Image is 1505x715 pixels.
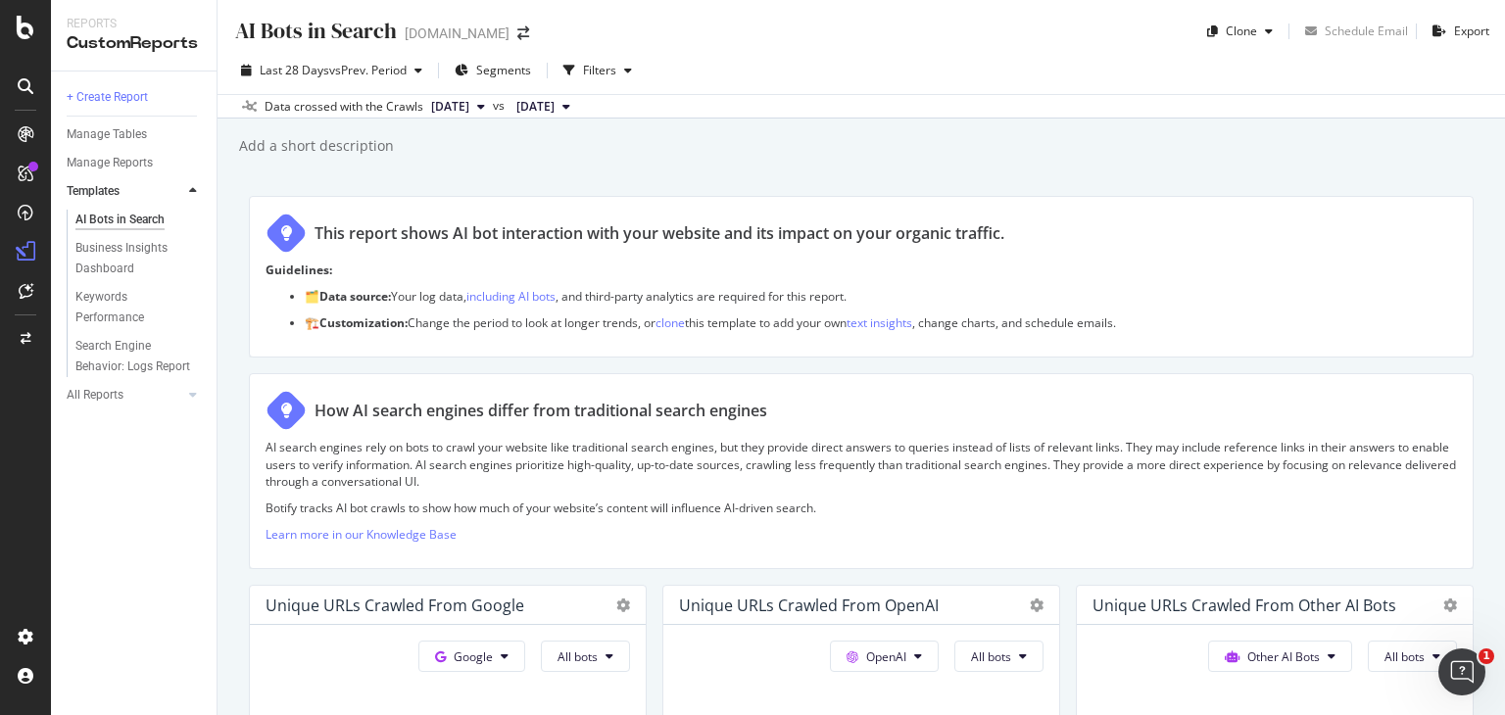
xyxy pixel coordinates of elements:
[423,95,493,119] button: [DATE]
[509,95,578,119] button: [DATE]
[266,526,457,543] a: Learn more in our Knowledge Base
[1325,23,1408,39] div: Schedule Email
[954,641,1044,672] button: All bots
[237,136,394,156] div: Add a short description
[655,314,685,331] a: clone
[305,288,1457,305] p: 🗂️ Your log data, , and third-party analytics are required for this report.
[67,16,201,32] div: Reports
[265,98,423,116] div: Data crossed with the Crawls
[67,385,123,405] div: All Reports
[476,62,531,78] span: Segments
[418,641,525,672] button: Google
[67,87,203,108] a: + Create Report
[1384,648,1425,665] span: All bots
[830,641,939,672] button: OpenAI
[67,124,203,145] a: Manage Tables
[493,97,509,115] span: vs
[75,238,203,279] a: Business Insights Dashboard
[249,373,1474,569] div: How AI search engines differ from traditional search enginesAI search engines rely on bots to cra...
[1479,648,1494,664] span: 1
[583,62,616,78] div: Filters
[517,26,529,40] div: arrow-right-arrow-left
[319,288,391,305] strong: Data source:
[67,87,148,108] div: + Create Report
[75,287,185,328] div: Keywords Performance
[233,16,397,46] div: AI Bots in Search
[315,222,1004,245] div: This report shows AI bot interaction with your website and its impact on your organic traffic.
[67,153,153,173] div: Manage Reports
[319,314,408,331] strong: Customization:
[266,439,1457,489] p: AI search engines rely on bots to crawl your website like traditional search engines, but they pr...
[266,500,1457,516] p: Botify tracks AI bot crawls to show how much of your website’s content will influence AI-driven s...
[1092,596,1396,615] div: Unique URLs Crawled from Other AI Bots
[75,336,191,377] div: Search Engine Behavior: Logs Report
[454,648,493,665] span: Google
[67,181,183,202] a: Templates
[315,400,767,422] div: How AI search engines differ from traditional search engines
[541,641,630,672] button: All bots
[431,98,469,116] span: 2025 Aug. 22nd
[266,596,524,615] div: Unique URLs Crawled from Google
[75,210,203,230] a: AI Bots in Search
[1425,16,1489,47] button: Export
[447,55,539,86] button: Segments
[847,314,912,331] a: text insights
[1438,648,1485,695] iframe: Intercom live chat
[75,238,188,279] div: Business Insights Dashboard
[1226,23,1257,39] div: Clone
[67,181,120,202] div: Templates
[1247,648,1320,665] span: Other AI Bots
[75,287,203,328] a: Keywords Performance
[1454,23,1489,39] div: Export
[329,62,407,78] span: vs Prev. Period
[556,55,640,86] button: Filters
[67,124,147,145] div: Manage Tables
[266,262,332,278] strong: Guidelines:
[67,385,183,405] a: All Reports
[866,648,906,665] span: OpenAI
[260,62,329,78] span: Last 28 Days
[1297,16,1408,47] button: Schedule Email
[405,24,510,43] div: [DOMAIN_NAME]
[67,32,201,55] div: CustomReports
[249,196,1474,357] div: This report shows AI bot interaction with your website and its impact on your organic traffic.Gui...
[67,153,203,173] a: Manage Reports
[233,55,430,86] button: Last 28 DaysvsPrev. Period
[679,596,939,615] div: Unique URLs Crawled from OpenAI
[516,98,555,116] span: 2025 Jul. 18th
[1208,641,1352,672] button: Other AI Bots
[305,314,1457,331] p: 🏗️ Change the period to look at longer trends, or this template to add your own , change charts, ...
[466,288,556,305] a: including AI bots
[75,336,203,377] a: Search Engine Behavior: Logs Report
[971,648,1011,665] span: All bots
[75,210,165,230] div: AI Bots in Search
[558,648,598,665] span: All bots
[1368,641,1457,672] button: All bots
[1199,16,1281,47] button: Clone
